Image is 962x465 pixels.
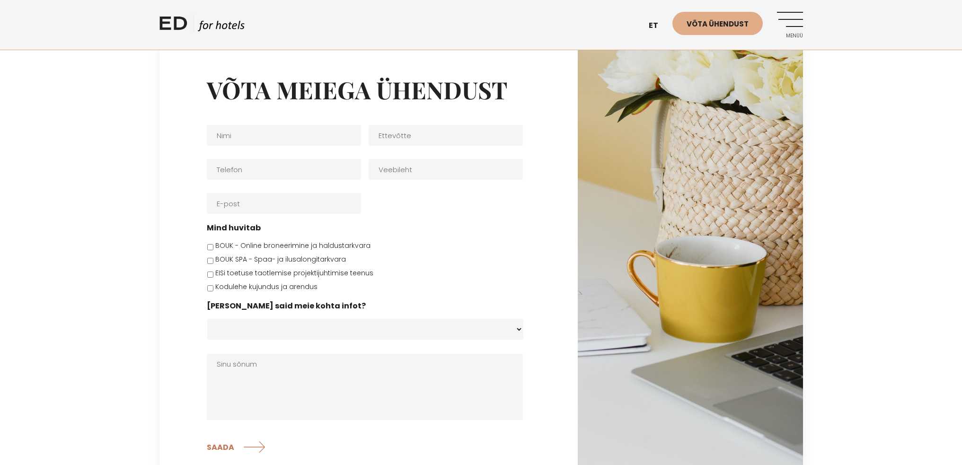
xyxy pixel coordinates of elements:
input: E-post [207,193,361,214]
input: Veebileht [369,159,523,180]
label: Mind huvitab [207,223,261,233]
input: Nimi [207,125,361,146]
h2: Võta meiega ühendust [207,76,530,104]
a: Menüü [777,12,803,38]
span: Menüü [777,33,803,39]
label: Kodulehe kujundus ja arendus [215,282,318,292]
input: Telefon [207,159,361,180]
label: EISi toetuse taotlemise projektijuhtimise teenus [215,268,373,278]
a: ED HOTELS [159,14,245,38]
input: SAADA [207,435,267,459]
label: BOUK SPA - Spaa- ja ilusalongitarkvara [215,254,346,264]
input: Ettevõtte [369,125,523,146]
a: et [644,14,672,37]
label: [PERSON_NAME] said meie kohta infot? [207,301,366,311]
label: BOUK - Online broneerimine ja haldustarkvara [215,241,371,251]
a: Võta ühendust [672,12,763,35]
